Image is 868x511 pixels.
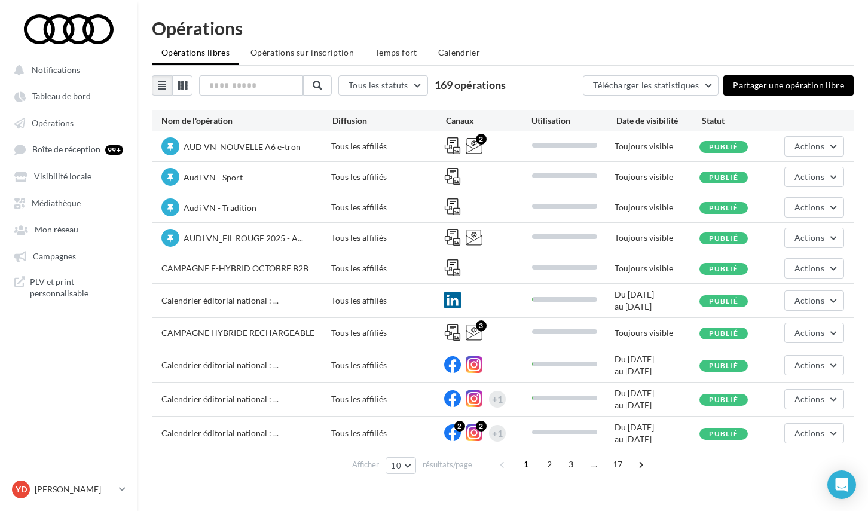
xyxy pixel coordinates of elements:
[615,201,699,213] div: Toujours visible
[184,142,301,152] span: AUD VN_NOUVELLE A6 e-tron
[709,329,738,338] span: Publié
[438,47,481,57] span: Calendrier
[7,112,130,133] a: Opérations
[709,361,738,370] span: Publié
[184,203,256,213] span: Audi VN - Tradition
[184,233,303,243] span: AUDI VN_FIL ROUGE 2025 - A...
[161,295,279,305] span: Calendrier éditorial national : ...
[784,423,844,443] button: Actions
[784,355,844,375] button: Actions
[709,142,738,151] span: Publié
[492,391,503,408] div: +1
[794,141,824,151] span: Actions
[30,276,123,299] span: PLV et print personnalisable
[32,118,74,128] span: Opérations
[608,455,628,474] span: 17
[583,75,719,96] button: Télécharger les statistiques
[33,251,76,261] span: Campagnes
[476,134,487,145] div: 2
[35,484,114,495] p: [PERSON_NAME]
[723,75,854,96] button: Partager une opération libre
[7,59,126,80] button: Notifications
[105,145,123,155] div: 99+
[561,455,580,474] span: 3
[593,80,699,90] span: Télécharger les statistiques
[615,289,699,313] div: Du [DATE] au [DATE]
[7,218,130,240] a: Mon réseau
[349,80,408,90] span: Tous les statuts
[794,202,824,212] span: Actions
[152,19,854,37] div: Opérations
[531,115,617,127] div: Utilisation
[331,295,444,307] div: Tous les affiliés
[709,296,738,305] span: Publié
[492,425,503,442] div: +1
[331,327,444,339] div: Tous les affiliés
[16,484,27,495] span: YD
[784,258,844,279] button: Actions
[161,428,279,438] span: Calendrier éditorial national : ...
[7,192,130,213] a: Médiathèque
[794,263,824,273] span: Actions
[615,232,699,244] div: Toujours visible
[7,271,130,304] a: PLV et print personnalisable
[476,421,487,432] div: 2
[794,428,824,438] span: Actions
[615,262,699,274] div: Toujours visible
[784,228,844,248] button: Actions
[615,140,699,152] div: Toujours visible
[709,173,738,182] span: Publié
[331,171,444,183] div: Tous les affiliés
[794,232,824,243] span: Actions
[615,421,699,445] div: Du [DATE] au [DATE]
[476,320,487,331] div: 3
[161,263,308,273] span: CAMPAGNE E-HYBRID OCTOBRE B2B
[331,359,444,371] div: Tous les affiliés
[784,290,844,311] button: Actions
[616,115,702,127] div: Date de visibilité
[709,395,738,404] span: Publié
[331,427,444,439] div: Tous les affiliés
[423,459,472,470] span: résultats/page
[516,455,536,474] span: 1
[7,138,130,160] a: Boîte de réception 99+
[7,165,130,186] a: Visibilité locale
[784,389,844,409] button: Actions
[161,328,314,338] span: CAMPAGNE HYBRIDE RECHARGEABLE
[794,328,824,338] span: Actions
[446,115,531,127] div: Canaux
[161,394,279,404] span: Calendrier éditorial national : ...
[702,115,787,127] div: Statut
[331,393,444,405] div: Tous les affiliés
[331,140,444,152] div: Tous les affiliés
[794,360,824,370] span: Actions
[784,136,844,157] button: Actions
[827,470,856,499] div: Open Intercom Messenger
[794,172,824,182] span: Actions
[391,461,401,470] span: 10
[338,75,428,96] button: Tous les statuts
[709,429,738,438] span: Publié
[352,459,379,470] span: Afficher
[7,85,130,106] a: Tableau de bord
[35,225,78,235] span: Mon réseau
[32,145,100,155] span: Boîte de réception
[709,203,738,212] span: Publié
[709,234,738,243] span: Publié
[615,327,699,339] div: Toujours visible
[250,47,354,57] span: Opérations sur inscription
[615,171,699,183] div: Toujours visible
[161,115,332,127] div: Nom de l'opération
[794,394,824,404] span: Actions
[454,421,465,432] div: 2
[540,455,559,474] span: 2
[784,323,844,343] button: Actions
[784,197,844,218] button: Actions
[331,201,444,213] div: Tous les affiliés
[615,353,699,377] div: Du [DATE] au [DATE]
[709,264,738,273] span: Publié
[386,457,416,474] button: 10
[32,91,91,102] span: Tableau de bord
[375,47,417,57] span: Temps fort
[331,232,444,244] div: Tous les affiliés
